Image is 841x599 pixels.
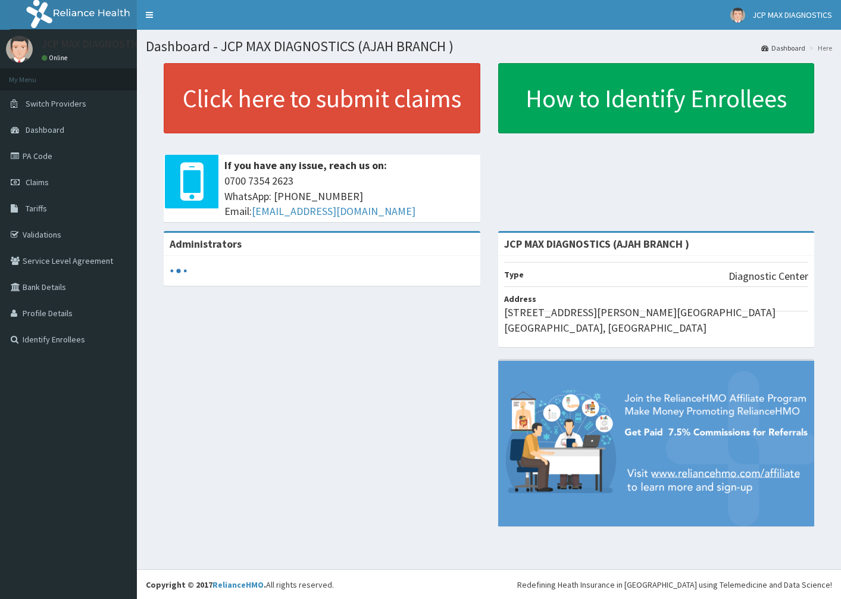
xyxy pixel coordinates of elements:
[224,173,474,219] span: 0700 7354 2623 WhatsApp: [PHONE_NUMBER] Email:
[729,269,808,284] p: Diagnostic Center
[504,269,524,280] b: Type
[498,361,815,526] img: provider-team-banner.png
[26,98,86,109] span: Switch Providers
[761,43,805,53] a: Dashboard
[146,39,832,54] h1: Dashboard - JCP MAX DIAGNOSTICS (AJAH BRANCH )
[730,8,745,23] img: User Image
[6,36,33,63] img: User Image
[26,203,47,214] span: Tariffs
[252,204,415,218] a: [EMAIL_ADDRESS][DOMAIN_NAME]
[224,158,387,172] b: If you have any issue, reach us on:
[504,305,809,335] p: [STREET_ADDRESS][PERSON_NAME][GEOGRAPHIC_DATA] [GEOGRAPHIC_DATA], [GEOGRAPHIC_DATA]
[164,63,480,133] a: Click here to submit claims
[146,579,266,590] strong: Copyright © 2017 .
[498,63,815,133] a: How to Identify Enrollees
[212,579,264,590] a: RelianceHMO
[42,54,70,62] a: Online
[806,43,832,53] li: Here
[504,294,536,304] b: Address
[42,39,146,49] p: JCP MAX DIAGNOSTICS
[517,579,832,591] div: Redefining Heath Insurance in [GEOGRAPHIC_DATA] using Telemedicine and Data Science!
[26,177,49,188] span: Claims
[26,124,64,135] span: Dashboard
[752,10,832,20] span: JCP MAX DIAGNOSTICS
[504,237,689,251] strong: JCP MAX DIAGNOSTICS (AJAH BRANCH )
[170,237,242,251] b: Administrators
[170,262,187,280] svg: audio-loading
